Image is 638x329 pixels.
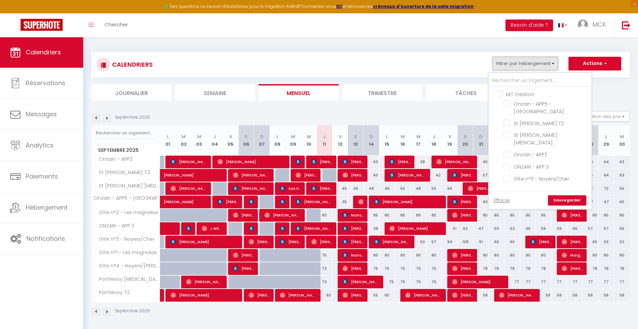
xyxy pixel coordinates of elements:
div: 50 [411,236,426,248]
abbr: S [245,133,248,140]
div: 75 [379,262,395,275]
p: Septembre 2025 [115,308,150,314]
abbr: J [213,133,216,140]
div: 73 [317,276,333,288]
div: 85 [489,209,504,222]
div: 69 [442,182,458,195]
abbr: M [307,133,311,140]
div: 84 [442,236,458,248]
span: [PERSON_NAME] [164,165,227,178]
div: 47 [598,196,614,208]
div: 85 [395,209,411,222]
abbr: D [370,133,373,140]
div: 78 [598,262,614,275]
th: 01 [160,125,176,156]
abbr: M [620,133,624,140]
div: 55 [364,289,379,302]
div: 80 [504,249,520,262]
span: Analytics [26,141,53,149]
span: Gîte n°3 - Noyers/Cher [514,175,569,182]
button: Filtrer par hébergement [492,57,558,70]
span: Sas rlecb [PERSON_NAME] [280,182,301,195]
div: 75 [317,249,333,262]
span: [PERSON_NAME] [452,169,473,182]
strong: ICI [336,3,342,9]
th: 06 [238,125,254,156]
span: Pontlevoy [MEDICAL_DATA] [93,276,161,283]
span: [PERSON_NAME] [186,275,223,288]
th: 30 [614,125,630,156]
span: [PERSON_NAME] [342,235,363,248]
span: [PERSON_NAME] [280,195,285,208]
input: Rechercher un logement... [489,75,591,87]
div: 43 [614,156,630,168]
span: [PERSON_NAME] [PERSON_NAME] Le Bon [452,209,473,222]
div: 85 [504,209,520,222]
span: Pontlevoy T2 [93,289,132,297]
span: Gîte n°2 - Les magnolias [93,209,160,216]
div: 108 [458,236,473,248]
th: 11 [317,125,333,156]
li: Trimestre [342,84,422,101]
div: 45 [348,182,364,195]
span: [PERSON_NAME] [249,195,254,208]
div: 78 [614,262,630,275]
a: Chercher [99,13,133,37]
th: 20 [458,125,473,156]
span: [PERSON_NAME] [280,289,316,302]
span: [PERSON_NAME] [249,289,270,302]
div: 62 [614,236,630,248]
span: St [PERSON_NAME] [MEDICAL_DATA] [514,132,557,146]
a: [PERSON_NAME] [160,169,176,182]
abbr: M [401,133,405,140]
span: [PERSON_NAME] [389,155,410,168]
div: 80 [411,249,426,262]
span: [PERSON_NAME] [374,195,442,208]
span: [PERSON_NAME] [562,262,583,275]
div: 55 [426,182,442,195]
li: Tâches [426,84,506,101]
abbr: J [323,133,326,140]
span: [PERSON_NAME] [342,289,363,302]
th: 16 [395,125,411,156]
span: Paiements [26,172,58,181]
span: [PERSON_NAME] [405,289,442,302]
span: [PERSON_NAME] [342,275,379,288]
th: 12 [332,125,348,156]
span: [PERSON_NAME] [342,222,363,235]
span: [PERSON_NAME] [296,155,301,168]
div: 59 [551,222,567,235]
th: 18 [426,125,442,156]
div: 52 [504,222,520,235]
div: 77 [583,276,598,288]
span: ONZAIN - APP 3 [514,163,549,170]
div: 75 [411,262,426,275]
span: [PERSON_NAME] [280,235,301,248]
div: 35 [332,196,348,208]
button: Gestion des prix [579,111,630,121]
div: 58 [598,289,614,302]
span: [PERSON_NAME] [233,169,270,182]
button: Actions [568,57,621,70]
div: 75 [411,276,426,288]
div: 85 [364,209,379,222]
div: 40 [364,156,379,168]
a: [PERSON_NAME] [160,196,176,209]
div: 38 [364,222,379,235]
div: 85 [426,209,442,222]
span: Réservations [26,79,65,87]
button: Besoin d'aide ? [505,19,553,31]
div: 48 [411,182,426,195]
span: [PERSON_NAME] [374,235,411,248]
div: 80 [364,249,379,262]
span: [PERSON_NAME] [452,195,473,208]
abbr: V [229,133,232,140]
abbr: M [197,133,201,140]
abbr: L [276,133,278,140]
div: 57 [598,222,614,235]
span: MCK [592,20,606,29]
div: 78 [473,262,489,275]
div: 47 [473,222,489,235]
div: 78 [536,262,551,275]
span: [PERSON_NAME] [562,235,583,248]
